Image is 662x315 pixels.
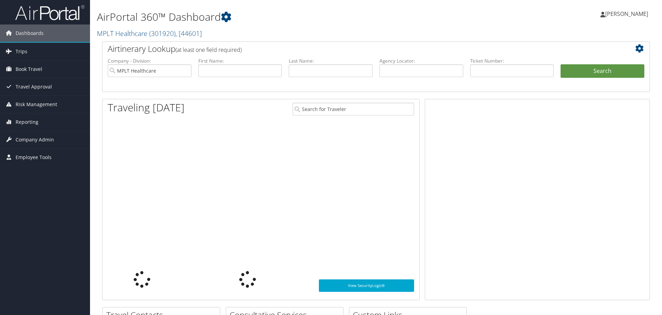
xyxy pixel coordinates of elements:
[16,131,54,148] span: Company Admin
[176,46,242,54] span: (at least one field required)
[149,29,176,38] span: ( 301920 )
[97,29,202,38] a: MPLT Healthcare
[319,279,414,292] a: View SecurityLogic®
[198,57,282,64] label: First Name:
[97,10,469,24] h1: AirPortal 360™ Dashboard
[16,43,27,60] span: Trips
[108,100,185,115] h1: Traveling [DATE]
[379,57,463,64] label: Agency Locator:
[16,61,42,78] span: Book Travel
[15,4,84,21] img: airportal-logo.png
[470,57,554,64] label: Ticket Number:
[16,25,44,42] span: Dashboards
[561,64,644,78] button: Search
[16,149,52,166] span: Employee Tools
[16,113,38,131] span: Reporting
[108,43,599,55] h2: Airtinerary Lookup
[16,78,52,95] span: Travel Approval
[176,29,202,38] span: , [ 44601 ]
[289,57,373,64] label: Last Name:
[16,96,57,113] span: Risk Management
[600,3,655,24] a: [PERSON_NAME]
[293,103,414,115] input: Search for Traveler
[605,10,648,18] span: [PERSON_NAME]
[108,57,191,64] label: Company - Division:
